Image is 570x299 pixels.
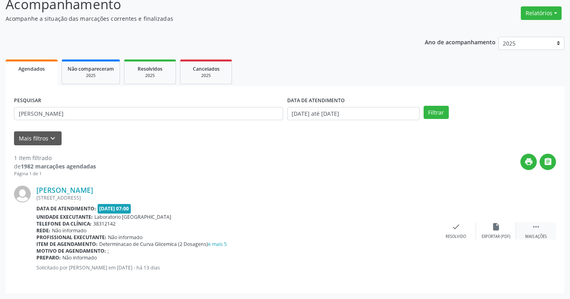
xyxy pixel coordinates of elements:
[18,65,45,72] span: Agendados
[14,170,96,177] div: Página 1 de 1
[108,234,142,241] span: Não informado
[21,162,96,170] strong: 1982 marcações agendadas
[68,65,114,72] span: Não compareceram
[424,106,449,119] button: Filtrar
[14,95,41,107] label: PESQUISAR
[94,214,171,220] span: Laboratorio [GEOGRAPHIC_DATA]
[14,162,96,170] div: de
[287,107,420,121] input: Selecione um intervalo
[36,220,92,227] b: Telefone da clínica:
[6,14,397,23] p: Acompanhe a situação das marcações correntes e finalizadas
[36,234,106,241] b: Profissional executante:
[287,95,345,107] label: DATA DE ATENDIMENTO
[14,131,62,145] button: Mais filtroskeyboard_arrow_down
[425,37,496,47] p: Ano de acompanhamento
[520,154,537,170] button: print
[36,241,98,248] b: Item de agendamento:
[36,214,93,220] b: Unidade executante:
[208,241,227,248] a: e mais 5
[98,204,131,213] span: [DATE] 07:00
[521,6,562,20] button: Relatórios
[492,222,500,231] i: insert_drive_file
[14,154,96,162] div: 1 item filtrado
[130,73,170,79] div: 2025
[532,222,540,231] i: 
[52,227,86,234] span: Não informado
[36,248,106,254] b: Motivo de agendamento:
[14,186,31,202] img: img
[525,234,547,240] div: Mais ações
[99,241,227,248] span: Determinacao de Curva Glicemica (2 Dosagens)
[193,65,220,72] span: Cancelados
[482,234,510,240] div: Exportar (PDF)
[68,73,114,79] div: 2025
[36,186,93,194] a: [PERSON_NAME]
[93,220,116,227] span: 38312142
[36,205,96,212] b: Data de atendimento:
[186,73,226,79] div: 2025
[36,254,61,261] b: Preparo:
[108,248,109,254] span: ;
[36,264,436,271] p: Solicitado por [PERSON_NAME] em [DATE] - há 13 dias
[540,154,556,170] button: 
[62,254,97,261] span: Não informado
[36,194,436,201] div: [STREET_ADDRESS]
[452,222,460,231] i: check
[524,157,533,166] i: print
[48,134,57,143] i: keyboard_arrow_down
[446,234,466,240] div: Resolvido
[544,157,552,166] i: 
[138,65,162,72] span: Resolvidos
[36,227,50,234] b: Rede:
[14,107,283,121] input: Nome, CNS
